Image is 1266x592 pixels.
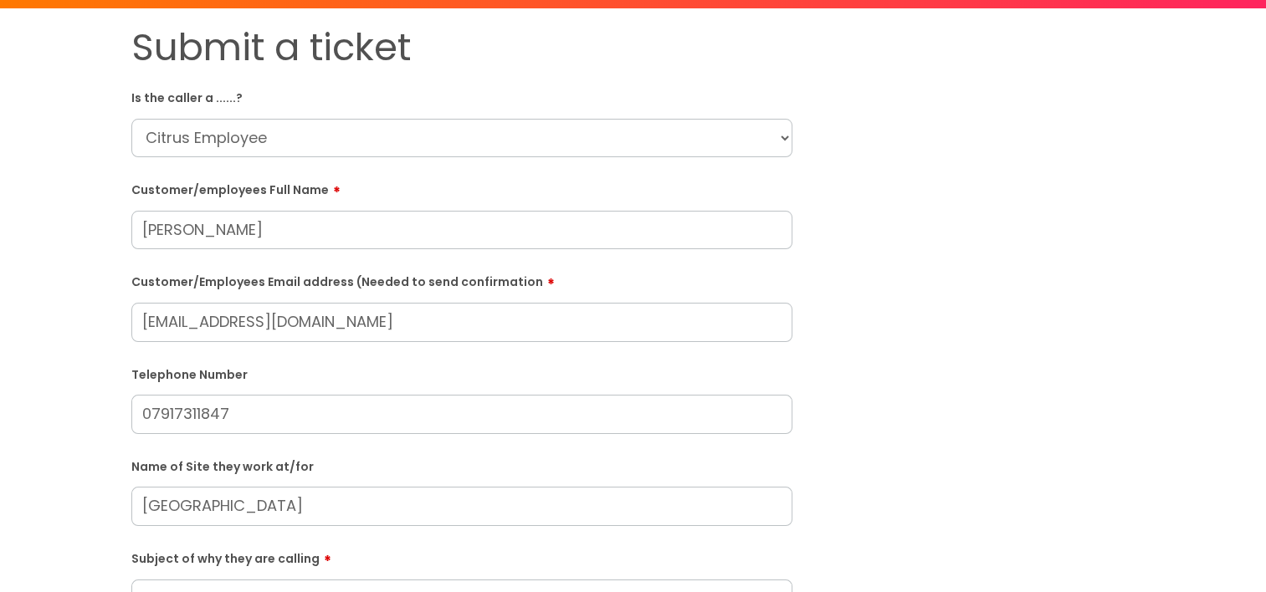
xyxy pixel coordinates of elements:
[131,88,792,105] label: Is the caller a ......?
[131,546,792,566] label: Subject of why they are calling
[131,365,792,382] label: Telephone Number
[131,177,792,197] label: Customer/employees Full Name
[131,303,792,341] input: Email
[131,269,792,289] label: Customer/Employees Email address (Needed to send confirmation
[131,457,792,474] label: Name of Site they work at/for
[131,25,792,70] h1: Submit a ticket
